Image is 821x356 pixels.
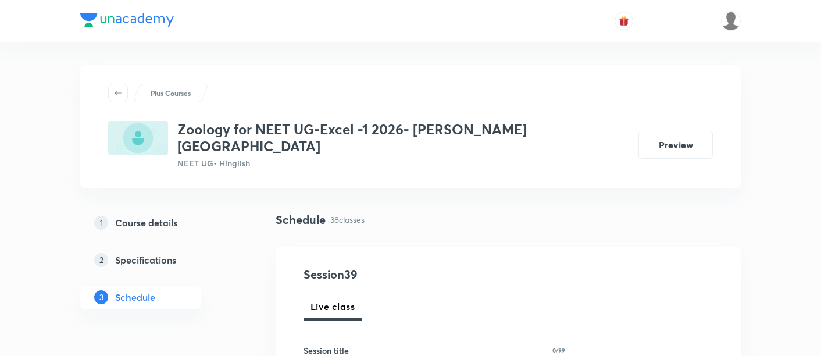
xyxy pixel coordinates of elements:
[721,11,741,31] img: Mustafa kamal
[80,13,174,27] img: Company Logo
[80,13,174,30] a: Company Logo
[552,347,565,353] p: 0/99
[94,253,108,267] p: 2
[94,290,108,304] p: 3
[151,88,191,98] p: Plus Courses
[177,157,629,169] p: NEET UG • Hinglish
[276,211,326,229] h4: Schedule
[115,253,176,267] h5: Specifications
[330,213,365,226] p: 38 classes
[108,121,168,155] img: 937DACCB-4E2D-491A-A2B1-7773857D77D1_plus.png
[177,121,629,155] h3: Zoology for NEET UG-Excel -1 2026- [PERSON_NAME][GEOGRAPHIC_DATA]
[115,216,177,230] h5: Course details
[310,300,355,314] span: Live class
[638,131,713,159] button: Preview
[304,266,516,283] h4: Session 39
[619,16,629,26] img: avatar
[115,290,155,304] h5: Schedule
[615,12,633,30] button: avatar
[80,248,238,272] a: 2Specifications
[94,216,108,230] p: 1
[80,211,238,234] a: 1Course details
